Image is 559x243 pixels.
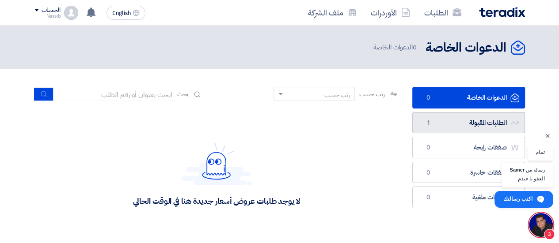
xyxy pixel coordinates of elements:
a: صفقات رابحة0 [412,137,525,158]
img: Teradix logo [479,7,525,17]
span: 3 [544,229,555,239]
a: الدعوات الخاصة0 [412,87,525,108]
div: رتب حسب [324,90,350,100]
h2: الدعوات الخاصة [426,39,506,56]
span: الدعوات الخاصة [373,42,418,52]
span: 0 [423,193,434,202]
span: بحث [177,90,189,99]
span: 0 [413,42,417,52]
div: الحساب [42,7,61,14]
span: رتب حسب [359,90,384,99]
img: profile_test.png [64,6,78,20]
span: تمام [536,148,545,157]
span: 0 [423,168,434,177]
span: Samer [510,168,525,172]
a: ملف الشركة [301,2,364,23]
span: English [112,10,131,16]
div: Nassib [34,14,61,19]
img: Hello [181,142,252,185]
span: 0 [423,143,434,152]
span: 1 [423,119,434,127]
input: ابحث بعنوان أو رقم الطلب [53,88,177,101]
button: English [106,6,145,20]
div: لا يوجد طلبات عروض أسعار جديدة هنا في الوقت الحالي [133,196,300,206]
span: العفو يا فندم [510,175,545,183]
a: الأوردرات [364,2,417,23]
a: فتح المحادثة [529,213,553,237]
a: الطلبات المقبولة1 [412,112,525,134]
a: صفقات ملغية0 [412,187,525,208]
a: صفقات خاسرة0 [412,162,525,183]
a: الطلبات [417,2,468,23]
span: اكتب رسالتك [503,191,532,207]
span: 0 [423,93,434,102]
span: رسالة من [526,168,545,172]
